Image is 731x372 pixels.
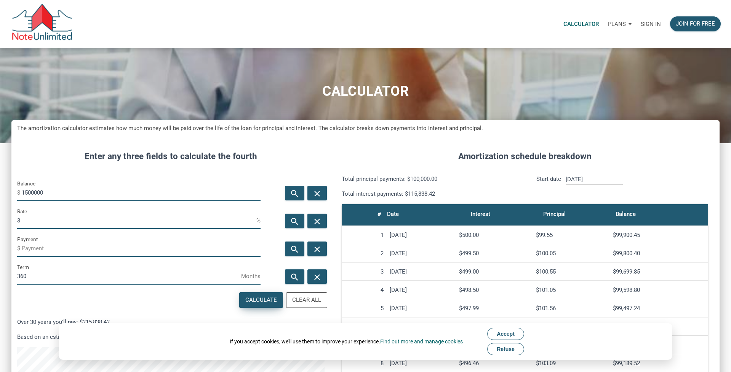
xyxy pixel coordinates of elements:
[497,331,515,337] span: Accept
[342,189,519,198] p: Total interest payments: $115,838.42
[345,232,384,238] div: 1
[17,179,35,188] label: Balance
[256,214,261,227] span: %
[230,338,463,345] div: If you accept cookies, we'll use them to improve your experience.
[536,174,561,198] p: Start date
[459,305,530,312] div: $497.99
[613,287,705,293] div: $99,598.80
[536,287,607,293] div: $101.05
[613,250,705,257] div: $99,800.40
[345,250,384,257] div: 2
[307,269,327,284] button: close
[641,21,661,27] p: Sign in
[559,12,603,36] a: Calculator
[608,21,626,27] p: Plans
[345,360,384,367] div: 8
[22,184,261,201] input: Balance
[387,209,399,219] div: Date
[536,360,607,367] div: $103.09
[471,209,490,219] div: Interest
[616,209,636,219] div: Balance
[313,272,322,282] i: close
[603,13,636,35] button: Plans
[487,343,524,355] button: Refuse
[563,21,599,27] p: Calculator
[613,232,705,238] div: $99,900.45
[390,287,453,293] div: [DATE]
[313,188,322,198] i: close
[11,4,73,44] img: NoteUnlimited
[286,292,327,308] button: Clear All
[245,296,277,304] div: Calculate
[17,242,22,254] span: $
[613,268,705,275] div: $99,699.85
[307,186,327,200] button: close
[292,296,321,304] div: Clear All
[487,328,524,340] button: Accept
[307,242,327,256] button: close
[285,186,304,200] button: search
[390,232,453,238] div: [DATE]
[390,268,453,275] div: [DATE]
[285,214,304,228] button: search
[307,214,327,228] button: close
[17,212,256,229] input: Rate
[345,268,384,275] div: 3
[390,250,453,257] div: [DATE]
[390,360,453,367] div: [DATE]
[536,232,607,238] div: $99.55
[636,12,665,36] a: Sign in
[345,305,384,312] div: 5
[665,12,725,36] a: Join for free
[390,305,453,312] div: [DATE]
[336,150,714,163] h4: Amortization schedule breakdown
[497,346,515,352] span: Refuse
[290,244,299,254] i: search
[342,174,519,184] p: Total principal payments: $100,000.00
[603,12,636,36] a: Plans
[239,292,283,308] button: Calculate
[17,262,29,272] label: Term
[459,268,530,275] div: $499.00
[459,232,530,238] div: $500.00
[17,332,325,341] p: Based on an estimated monthly payment of $599.55
[676,19,715,28] div: Join for free
[670,16,721,31] button: Join for free
[536,268,607,275] div: $100.55
[536,305,607,312] div: $101.56
[459,287,530,293] div: $498.50
[17,207,27,216] label: Rate
[285,269,304,284] button: search
[290,272,299,282] i: search
[17,124,714,133] h5: The amortization calculator estimates how much money will be paid over the life of the loan for p...
[380,338,463,345] a: Find out more and manage cookies
[313,216,322,226] i: close
[543,209,566,219] div: Principal
[17,267,241,285] input: Term
[285,242,304,256] button: search
[536,250,607,257] div: $100.05
[313,244,322,254] i: close
[459,250,530,257] div: $499.50
[459,360,530,367] div: $496.46
[6,84,725,99] h1: CALCULATOR
[241,270,261,282] span: Months
[613,305,705,312] div: $99,497.24
[290,188,299,198] i: search
[17,150,325,163] h4: Enter any three fields to calculate the fourth
[377,209,381,219] div: #
[17,317,325,327] p: Over 30 years you'll pay: $215,838.42
[22,240,261,257] input: Payment
[17,187,22,199] span: $
[613,360,705,367] div: $99,189.52
[345,287,384,293] div: 4
[290,216,299,226] i: search
[17,235,38,244] label: Payment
